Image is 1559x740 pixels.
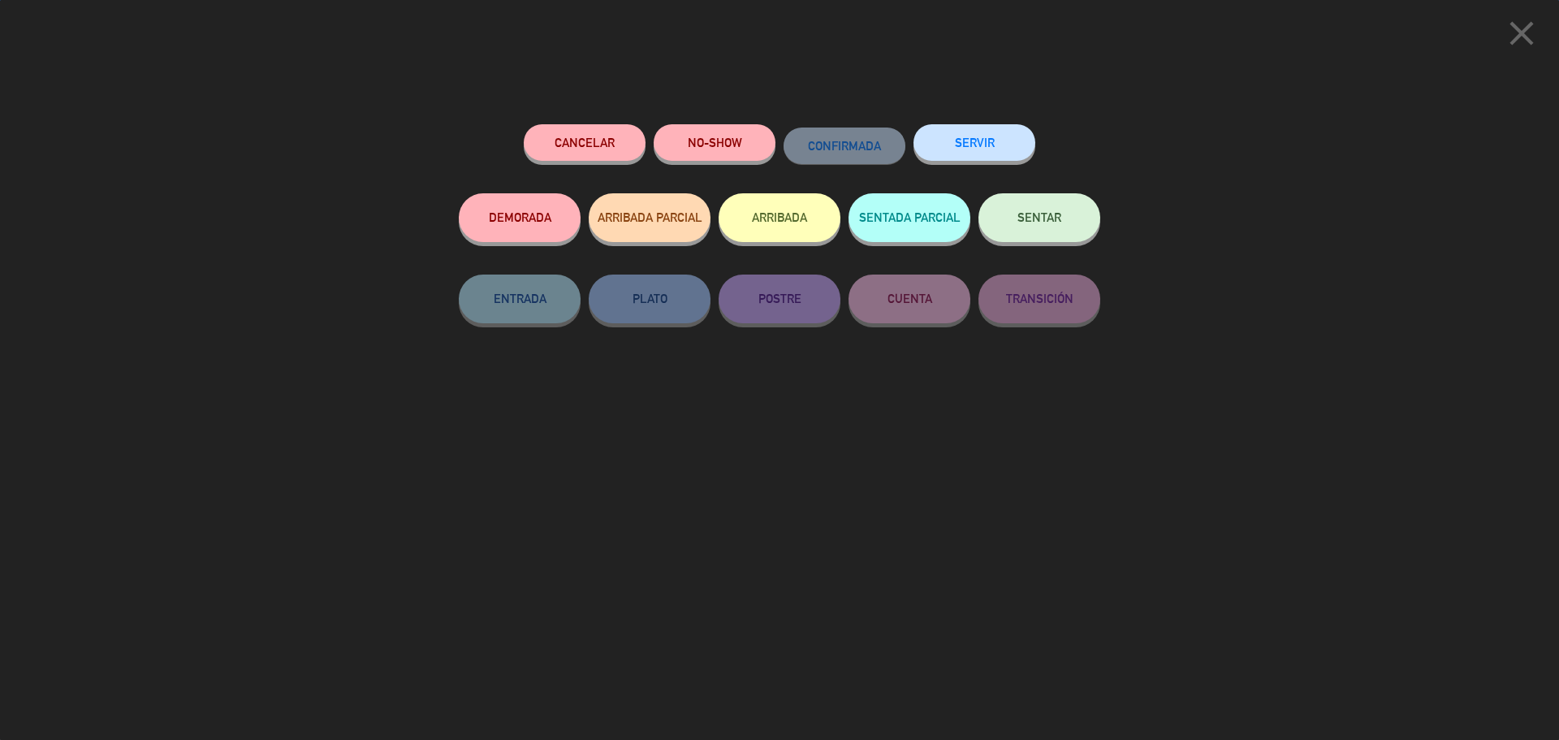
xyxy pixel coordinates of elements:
span: CONFIRMADA [808,139,881,153]
button: close [1496,12,1547,60]
button: ARRIBADA [719,193,840,242]
button: DEMORADA [459,193,581,242]
button: ARRIBADA PARCIAL [589,193,710,242]
button: SENTADA PARCIAL [849,193,970,242]
i: close [1501,13,1542,54]
button: CUENTA [849,275,970,323]
button: SENTAR [978,193,1100,242]
button: POSTRE [719,275,840,323]
span: SENTAR [1017,210,1061,224]
button: NO-SHOW [654,124,775,161]
button: CONFIRMADA [784,128,905,164]
button: SERVIR [913,124,1035,161]
button: ENTRADA [459,275,581,323]
span: ARRIBADA PARCIAL [598,210,702,224]
button: PLATO [589,275,710,323]
button: Cancelar [524,124,646,161]
button: TRANSICIÓN [978,275,1100,323]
